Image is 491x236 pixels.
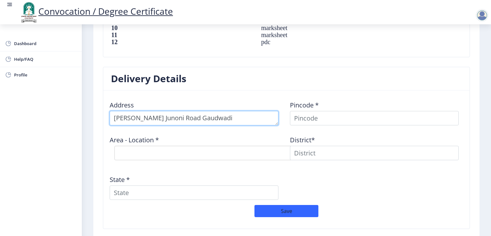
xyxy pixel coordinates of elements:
label: State * [110,177,130,183]
h3: Delivery Details [111,72,186,85]
input: State [110,185,278,200]
th: 11 [111,31,255,38]
td: pdc [255,38,392,45]
label: Address [110,102,134,108]
span: Help/FAQ [14,55,77,63]
th: 10 [111,24,255,31]
td: marksheet [255,31,392,38]
label: District* [290,137,315,143]
span: Dashboard [14,40,77,47]
img: logo [19,1,38,23]
button: Save [254,205,318,217]
th: 12 [111,38,255,45]
a: Convocation / Degree Certificate [19,5,173,17]
input: Pincode [290,111,459,125]
td: marksheet [255,24,392,31]
input: District [290,146,459,160]
label: Area - Location * [110,137,159,143]
span: Profile [14,71,77,79]
label: Pincode * [290,102,319,108]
